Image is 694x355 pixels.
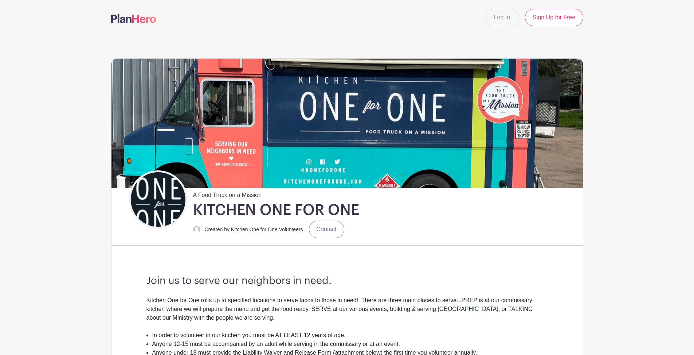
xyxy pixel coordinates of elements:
[485,9,519,26] a: Log In
[152,340,548,348] li: Anyone 12-15 must be accompanied by an adult while serving in the commissary or at an event.
[525,9,583,26] a: Sign Up for Free
[205,226,303,232] small: Created by Kitchen One for One Volunteers
[193,201,359,219] h1: KITCHEN ONE FOR ONE
[152,331,548,340] li: In order to volunteer in our kitchen you must be AT LEAST 12 years of age.
[193,226,200,233] img: default-ce2991bfa6775e67f084385cd625a349d9dcbb7a52a09fb2fda1e96e2d18dcdb.png
[146,296,548,331] div: Kitchen One for One rolls up to specified locations to serve tacos to those in need! There are th...
[193,188,262,200] span: A Food Truck on a Mission
[309,221,344,238] a: Contact
[131,172,185,227] img: Black%20Verticle%20KO4O%202.png
[111,59,583,188] img: IMG_9124.jpeg
[111,14,156,23] img: logo-507f7623f17ff9eddc593b1ce0a138ce2505c220e1c5a4e2b4648c50719b7d32.svg
[146,275,548,287] h3: Join us to serve our neighbors in need.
